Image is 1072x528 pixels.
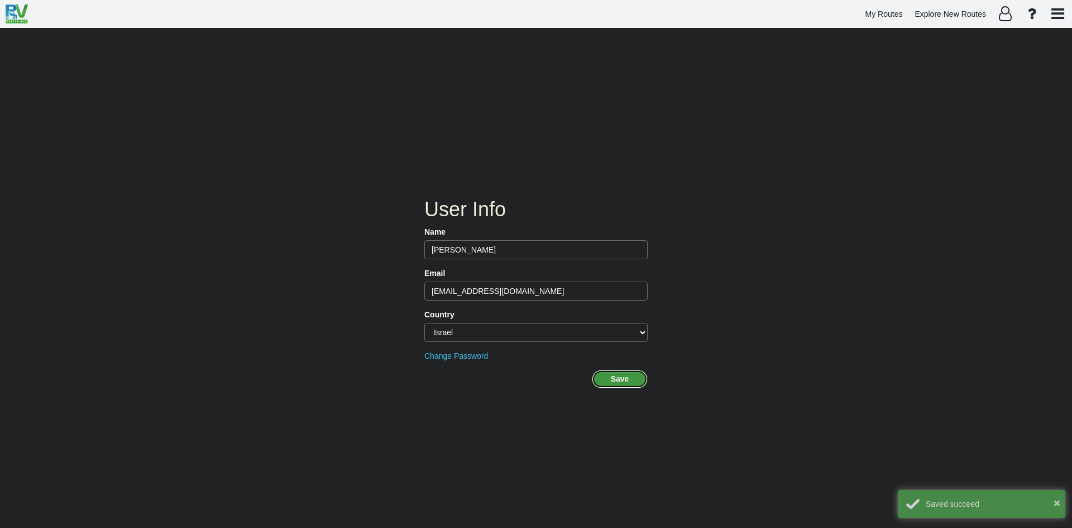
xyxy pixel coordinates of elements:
[1054,495,1060,511] button: ×
[424,268,445,279] label: Email
[424,309,454,320] label: Country
[424,198,648,221] h1: User Info
[424,226,446,237] label: Name
[860,3,908,25] a: My Routes
[926,498,1057,510] div: Saved succeed
[915,9,986,18] span: Explore New Routes
[424,351,488,360] a: Change Password
[592,370,648,388] button: Save
[865,9,903,18] span: My Routes
[910,3,991,25] a: Explore New Routes
[6,4,28,23] img: RvPlanetLogo.png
